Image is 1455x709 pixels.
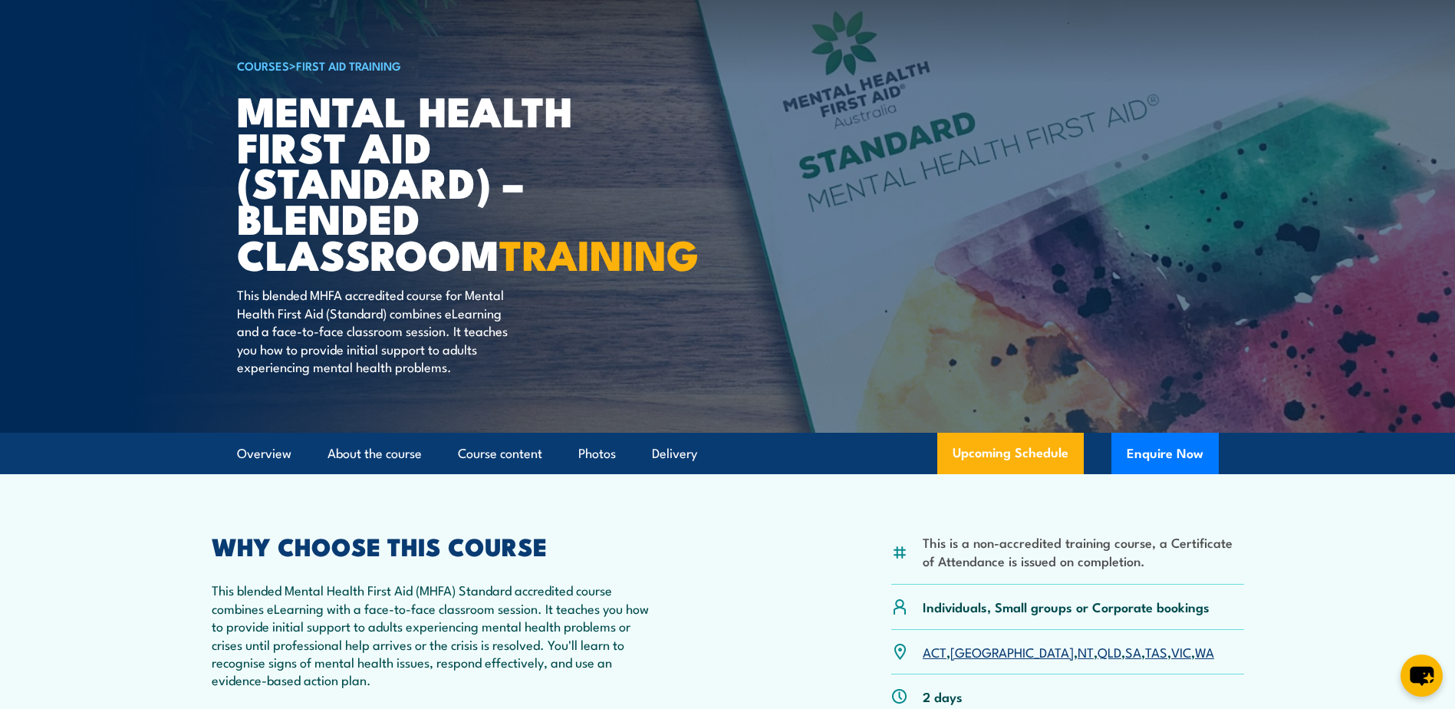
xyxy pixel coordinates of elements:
a: NT [1078,642,1094,661]
a: Course content [458,434,542,474]
p: , , , , , , , [923,643,1214,661]
button: chat-button [1401,655,1443,697]
p: Individuals, Small groups or Corporate bookings [923,598,1210,615]
a: VIC [1171,642,1191,661]
a: Delivery [652,434,697,474]
a: ACT [923,642,946,661]
a: TAS [1145,642,1167,661]
a: Overview [237,434,291,474]
a: SA [1125,642,1141,661]
p: This blended Mental Health First Aid (MHFA) Standard accredited course combines eLearning with a ... [212,581,660,688]
a: COURSES [237,57,289,74]
a: About the course [328,434,422,474]
h6: > [237,56,616,74]
a: QLD [1098,642,1121,661]
button: Enquire Now [1111,433,1219,474]
a: [GEOGRAPHIC_DATA] [950,642,1074,661]
a: First Aid Training [296,57,401,74]
li: This is a non-accredited training course, a Certificate of Attendance is issued on completion. [923,533,1244,569]
strong: TRAINING [499,221,699,285]
a: Upcoming Schedule [937,433,1084,474]
a: Photos [578,434,616,474]
p: This blended MHFA accredited course for Mental Health First Aid (Standard) combines eLearning and... [237,285,517,375]
h1: Mental Health First Aid (Standard) – Blended Classroom [237,92,616,272]
p: 2 days [923,688,963,705]
h2: WHY CHOOSE THIS COURSE [212,535,660,556]
a: WA [1195,642,1214,661]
